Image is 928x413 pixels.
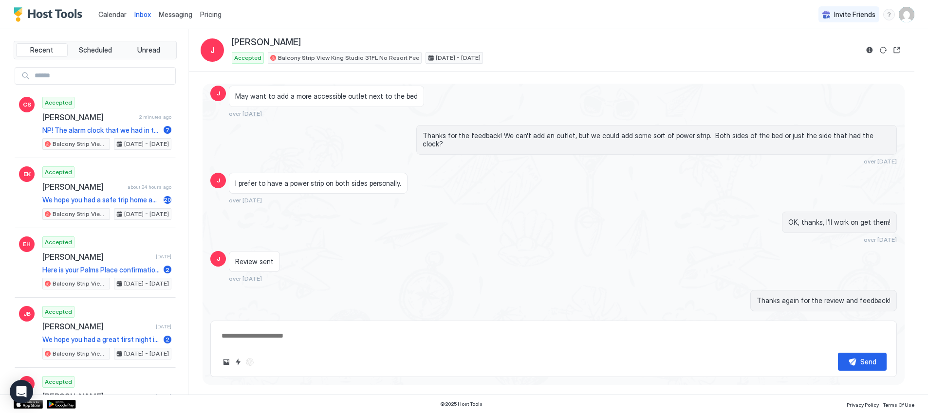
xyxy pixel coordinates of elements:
[156,253,171,260] span: [DATE]
[42,322,152,331] span: [PERSON_NAME]
[23,309,31,318] span: JB
[42,126,160,135] span: NP! The alarm clock that we had in the past could pair with the phone to be a Bluetooth speaker. ...
[79,46,112,54] span: Scheduled
[864,44,875,56] button: Reservation information
[864,158,897,165] span: over [DATE]
[235,257,274,266] span: Review sent
[883,402,914,408] span: Terms Of Use
[31,68,175,84] input: Input Field
[221,356,232,368] button: Upload image
[883,399,914,409] a: Terms Of Use
[45,238,72,247] span: Accepted
[217,89,220,98] span: J
[42,252,152,262] span: [PERSON_NAME]
[164,196,171,203] span: 20
[235,179,401,188] span: I prefer to have a power strip on both sides personally.
[156,393,171,399] span: [DATE]
[788,218,891,227] span: OK, thanks, I'll work on get them!
[210,44,215,56] span: J
[232,356,244,368] button: Quick reply
[200,10,222,19] span: Pricing
[232,37,301,48] span: [PERSON_NAME]
[891,44,903,56] button: Open reservation
[42,182,124,192] span: [PERSON_NAME]
[14,41,177,59] div: tab-group
[217,176,220,185] span: J
[23,100,31,109] span: CS
[166,336,169,343] span: 2
[42,112,135,122] span: [PERSON_NAME]
[128,184,171,190] span: about 24 hours ago
[159,10,192,18] span: Messaging
[30,46,53,54] span: Recent
[45,168,72,177] span: Accepted
[53,210,108,218] span: Balcony Strip View King Studio 31FL No Resort Fee
[16,43,68,57] button: Recent
[847,402,879,408] span: Privacy Policy
[139,114,171,120] span: 2 minutes ago
[10,380,33,403] div: Open Intercom Messenger
[229,110,262,117] span: over [DATE]
[47,400,76,409] a: Google Play Store
[156,323,171,330] span: [DATE]
[134,10,151,18] span: Inbox
[860,357,876,367] div: Send
[23,240,31,249] span: EH
[124,140,169,148] span: [DATE] - [DATE]
[217,254,220,263] span: J
[235,92,418,101] span: May want to add a more accessible outlet next to the bed
[834,10,875,19] span: Invite Friends
[864,236,897,243] span: over [DATE]
[436,54,481,62] span: [DATE] - [DATE]
[45,377,72,386] span: Accepted
[23,170,31,179] span: EK
[70,43,121,57] button: Scheduled
[14,7,87,22] a: Host Tools Logo
[53,140,108,148] span: Balcony Strip View King Studio 31FL No Resort Fee
[42,196,160,204] span: We hope you had a safe trip home and that our studio met your expectations. If there is anything ...
[98,9,127,19] a: Calendar
[423,131,891,148] span: Thanks for the feedback! We can't add an outlet, but we could add some sort of power strip. Both ...
[234,54,261,62] span: Accepted
[838,353,887,371] button: Send
[440,401,483,407] span: © 2025 Host Tools
[757,296,891,305] span: Thanks again for the review and feedback!
[137,46,160,54] span: Unread
[124,210,169,218] span: [DATE] - [DATE]
[166,126,169,134] span: 7
[847,399,879,409] a: Privacy Policy
[134,9,151,19] a: Inbox
[42,266,160,274] span: Here is your Palms Place confirmation:D4QTD. You can check-in using your name, but please keep th...
[124,279,169,288] span: [DATE] - [DATE]
[23,379,31,388] span: JT
[124,349,169,358] span: [DATE] - [DATE]
[166,266,169,273] span: 2
[45,98,72,107] span: Accepted
[229,197,262,204] span: over [DATE]
[899,7,914,22] div: User profile
[98,10,127,18] span: Calendar
[123,43,174,57] button: Unread
[883,9,895,20] div: menu
[45,307,72,316] span: Accepted
[278,54,419,62] span: Balcony Strip View King Studio 31FL No Resort Fee
[42,335,160,344] span: We hope you had a great first night in [GEOGRAPHIC_DATA] and our studio is meeting your expectati...
[53,279,108,288] span: Balcony Strip View King Studio 31FL No Resort Fee
[42,392,152,401] span: [PERSON_NAME]
[14,400,43,409] a: App Store
[877,44,889,56] button: Sync reservation
[53,349,108,358] span: Balcony Strip View King Studio 31FL No Resort Fee
[159,9,192,19] a: Messaging
[229,275,262,282] span: over [DATE]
